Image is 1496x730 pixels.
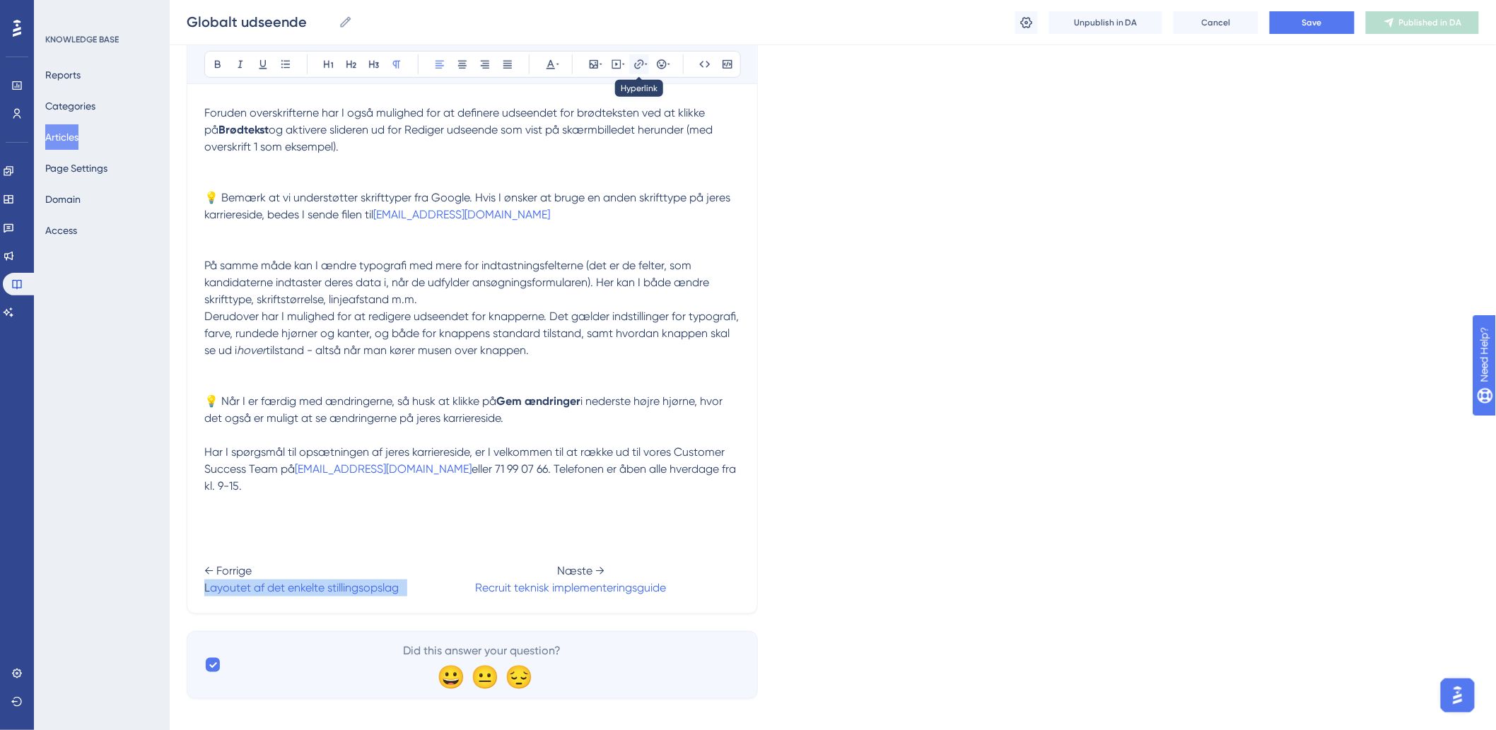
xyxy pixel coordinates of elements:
span: Foruden overskrifterne har I også mulighed for at definere udseendet for brødteksten ved at klikk... [204,106,708,136]
span: Published in DA [1399,17,1462,28]
span: Har I spørgsmål til opsætningen af jeres karriereside, er I velkommen til at række ud til vores C... [204,445,727,476]
button: Domain [45,187,81,212]
em: hover [237,343,266,357]
button: Reports [45,62,81,88]
a: ayoutet af det enkelte stillingsopslag [210,581,399,594]
button: Cancel [1174,11,1258,34]
button: Categories [45,93,95,119]
span: 💡 Når I er færdig med ændringerne, så husk at klikke på [204,394,496,408]
button: Save [1270,11,1355,34]
span: eller 71 99 07 66. Telefonen er åben alle hverdage fra kl. 9-15. [204,462,739,493]
a: Recruit teknisk implementeringsguide [475,581,666,594]
a: [EMAIL_ADDRESS][DOMAIN_NAME] [373,208,550,221]
button: Articles [45,124,78,150]
button: Published in DA [1366,11,1479,34]
span: 💡 Bemærk at vi understøtter skrifttyper fra Google. Hvis I ønsker at bruge en anden skrifttype på... [204,191,733,221]
div: KNOWLEDGE BASE [45,34,119,45]
button: Access [45,218,77,243]
strong: Gem ændringer [496,394,580,408]
span: Unpublish in DA [1074,17,1138,28]
span: På samme måde kan I ændre typografi med mere for indtastningsfelterne (det er de felter, som kand... [204,259,712,306]
div: 😐 [471,665,493,688]
div: 😔 [505,665,527,688]
span: Need Help? [33,4,88,20]
span: Cancel [1202,17,1231,28]
span: og aktivere slideren ud for Rediger udseende som vist på skærmbilledet herunder (med overskrift 1... [204,123,715,153]
span: ← Forrige Næste → [204,564,604,577]
span: Did this answer your question? [404,642,561,659]
div: 😀 [437,665,460,688]
strong: Brødtekst [218,123,269,136]
iframe: UserGuiding AI Assistant Launcher [1437,674,1479,717]
span: i nederste højre hjørne, hvor det også er muligt at se ændringerne på jeres karriereside. [204,394,725,425]
a: [EMAIL_ADDRESS][DOMAIN_NAME] [295,462,472,476]
button: Page Settings [45,155,107,181]
span: L [204,581,210,594]
span: Derudover har I mulighed for at redigere udseendet for knapperne. Det gælder indstillinger for ty... [204,310,742,357]
span: Save [1302,17,1322,28]
button: Unpublish in DA [1049,11,1162,34]
input: Article Name [187,12,333,32]
span: tilstand - altså når man kører musen over knappen. [266,343,529,357]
